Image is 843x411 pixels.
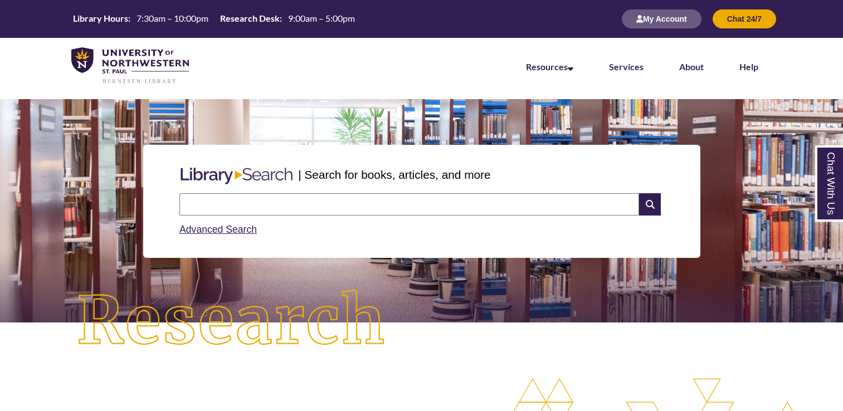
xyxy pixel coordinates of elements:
[42,256,422,388] img: Research
[71,47,189,85] img: UNWSP Library Logo
[179,224,257,235] a: Advanced Search
[298,166,490,183] p: | Search for books, articles, and more
[526,61,573,72] a: Resources
[713,14,776,23] a: Chat 24/7
[69,12,359,25] table: Hours Today
[639,193,660,216] i: Search
[622,14,701,23] a: My Account
[137,13,208,23] span: 7:30am – 10:00pm
[288,13,355,23] span: 9:00am – 5:00pm
[713,9,776,28] button: Chat 24/7
[622,9,701,28] button: My Account
[609,61,644,72] a: Services
[69,12,359,26] a: Hours Today
[739,61,758,72] a: Help
[175,163,298,189] img: Libary Search
[69,12,132,25] th: Library Hours:
[216,12,284,25] th: Research Desk:
[679,61,704,72] a: About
